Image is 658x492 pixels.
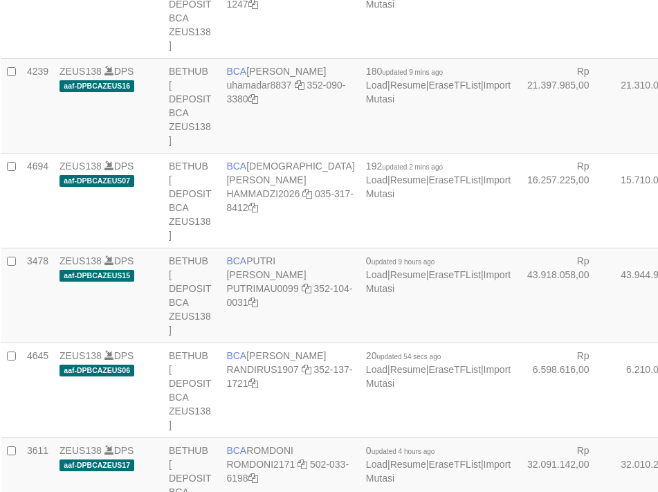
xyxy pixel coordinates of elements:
td: Rp 16.257.225,00 [516,153,610,248]
span: 180 [366,66,443,77]
a: Resume [390,364,426,375]
td: [PERSON_NAME] 352-090-3380 [221,58,360,153]
a: Resume [390,269,426,280]
a: RANDIRUS1907 [226,364,298,375]
span: updated 54 secs ago [376,353,441,361]
span: updated 9 mins ago [382,69,443,76]
a: Load [366,364,387,375]
a: EraseTFList [428,459,480,470]
a: Import Mutasi [366,269,511,294]
td: DPS [54,248,163,343]
td: 4694 [21,153,54,248]
span: updated 4 hours ago [372,448,435,455]
span: aaf-DPBCAZEUS17 [60,459,134,471]
td: [PERSON_NAME] 352-137-1721 [221,343,360,437]
a: ZEUS138 [60,445,102,456]
td: DPS [54,58,163,153]
span: | | | [366,445,511,484]
td: BETHUB [ DEPOSIT BCA ZEUS138 ] [163,58,221,153]
a: Resume [390,80,426,91]
a: Resume [390,174,426,185]
td: DPS [54,343,163,437]
a: Import Mutasi [366,174,511,199]
td: 3478 [21,248,54,343]
td: BETHUB [ DEPOSIT BCA ZEUS138 ] [163,248,221,343]
span: 0 [366,255,435,266]
td: DPS [54,153,163,248]
td: Rp 6.598.616,00 [516,343,610,437]
a: Load [366,174,387,185]
td: PUTRI [PERSON_NAME] 352-104-0031 [221,248,360,343]
span: 0 [366,445,435,456]
a: ROMDONI2171 [226,459,295,470]
td: BETHUB [ DEPOSIT BCA ZEUS138 ] [163,343,221,437]
span: aaf-DPBCAZEUS07 [60,175,134,187]
a: PUTRIMAU0099 [226,283,298,294]
span: 20 [366,350,441,361]
a: Import Mutasi [366,459,511,484]
span: | | | [366,66,511,104]
a: HAMMADZI2026 [226,188,300,199]
span: aaf-DPBCAZEUS15 [60,270,134,282]
span: BCA [226,255,246,266]
a: EraseTFList [428,80,480,91]
a: ZEUS138 [60,66,102,77]
a: Resume [390,459,426,470]
span: aaf-DPBCAZEUS06 [60,365,134,376]
td: [DEMOGRAPHIC_DATA][PERSON_NAME] 035-317-8412 [221,153,360,248]
td: Rp 43.918.058,00 [516,248,610,343]
span: aaf-DPBCAZEUS16 [60,80,134,92]
a: ZEUS138 [60,255,102,266]
a: ZEUS138 [60,350,102,361]
td: BETHUB [ DEPOSIT BCA ZEUS138 ] [163,153,221,248]
a: Load [366,80,387,91]
span: | | | [366,255,511,294]
a: Import Mutasi [366,80,511,104]
a: Load [366,459,387,470]
span: BCA [226,161,246,172]
span: | | | [366,161,511,199]
a: uhamadar8837 [226,80,291,91]
a: EraseTFList [428,174,480,185]
td: Rp 21.397.985,00 [516,58,610,153]
span: BCA [226,350,246,361]
a: EraseTFList [428,364,480,375]
span: updated 2 mins ago [382,163,443,171]
span: BCA [226,66,246,77]
a: Load [366,269,387,280]
a: EraseTFList [428,269,480,280]
span: | | | [366,350,511,389]
span: 192 [366,161,443,172]
a: ZEUS138 [60,161,102,172]
td: 4239 [21,58,54,153]
a: Import Mutasi [366,364,511,389]
span: updated 9 hours ago [372,258,435,266]
span: BCA [226,445,246,456]
td: 4645 [21,343,54,437]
